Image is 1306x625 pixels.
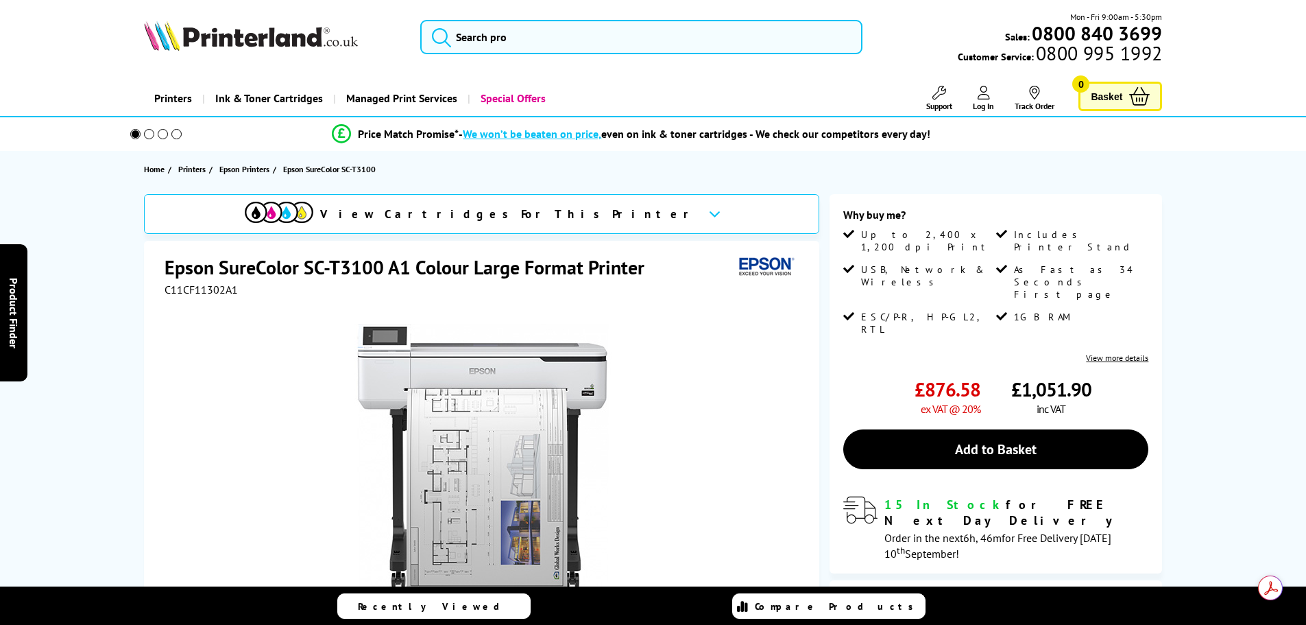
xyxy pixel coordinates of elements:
[219,162,269,176] span: Epson Printers
[732,593,926,619] a: Compare Products
[897,544,905,556] sup: th
[215,81,323,116] span: Ink & Toner Cartridges
[843,208,1148,228] div: Why buy me?
[963,531,1002,545] span: 6h, 46m
[7,277,21,348] span: Product Finder
[144,21,404,54] a: Printerland Logo
[861,228,993,253] span: Up to 2,400 x 1,200 dpi Print
[1030,27,1162,40] a: 0800 840 3699
[843,429,1148,469] a: Add to Basket
[926,101,952,111] span: Support
[358,600,513,613] span: Recently Viewed
[958,47,1162,63] span: Customer Service:
[1015,86,1054,111] a: Track Order
[861,263,993,288] span: USB, Network & Wireless
[1034,47,1162,60] span: 0800 995 1992
[973,101,994,111] span: Log In
[884,531,1111,561] span: Order in the next for Free Delivery [DATE] 10 September!
[283,162,376,176] span: Epson SureColor SC-T3100
[358,127,459,141] span: Price Match Promise*
[463,127,601,141] span: We won’t be beaten on price,
[333,81,468,116] a: Managed Print Services
[144,21,358,51] img: Printerland Logo
[337,593,531,619] a: Recently Viewed
[973,86,994,111] a: Log In
[320,207,697,222] span: View Cartridges For This Printer
[926,86,952,111] a: Support
[1005,30,1030,43] span: Sales:
[144,162,165,176] span: Home
[1070,10,1162,23] span: Mon - Fri 9:00am - 5:30pm
[420,20,862,54] input: Search pro
[468,81,556,116] a: Special Offers
[112,122,1152,146] li: modal_Promise
[861,311,993,335] span: ESC/P-R, HP-GL2, RTL
[1014,263,1146,300] span: As Fast as 34 Seconds First page
[1011,377,1091,402] span: £1,051.90
[921,402,980,416] span: ex VAT @ 20%
[144,162,168,176] a: Home
[1014,228,1146,253] span: Includes Printer Stand
[202,81,333,116] a: Ink & Toner Cartridges
[1078,82,1162,111] a: Basket 0
[1091,87,1122,106] span: Basket
[734,255,797,280] img: Epson
[1072,75,1089,93] span: 0
[915,377,980,402] span: £876.58
[283,162,379,176] a: Epson SureColor SC-T3100
[178,162,206,176] span: Printers
[459,127,930,141] div: - even on ink & toner cartridges - We check our competitors every day!
[1086,353,1148,363] a: View more details
[843,497,1148,560] div: modal_delivery
[165,255,658,280] h1: Epson SureColor SC-T3100 A1 Colour Large Format Printer
[884,497,1148,528] div: for FREE Next Day Delivery
[884,497,1006,512] span: 15 In Stock
[144,81,202,116] a: Printers
[245,202,313,223] img: cmyk-icon.svg
[1014,311,1072,323] span: 1GB RAM
[349,324,618,593] img: Epson SureColor SC-T3100
[165,283,238,296] span: C11CF11302A1
[219,162,273,176] a: Epson Printers
[178,162,209,176] a: Printers
[1032,21,1162,46] b: 0800 840 3699
[755,600,921,613] span: Compare Products
[1037,402,1065,416] span: inc VAT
